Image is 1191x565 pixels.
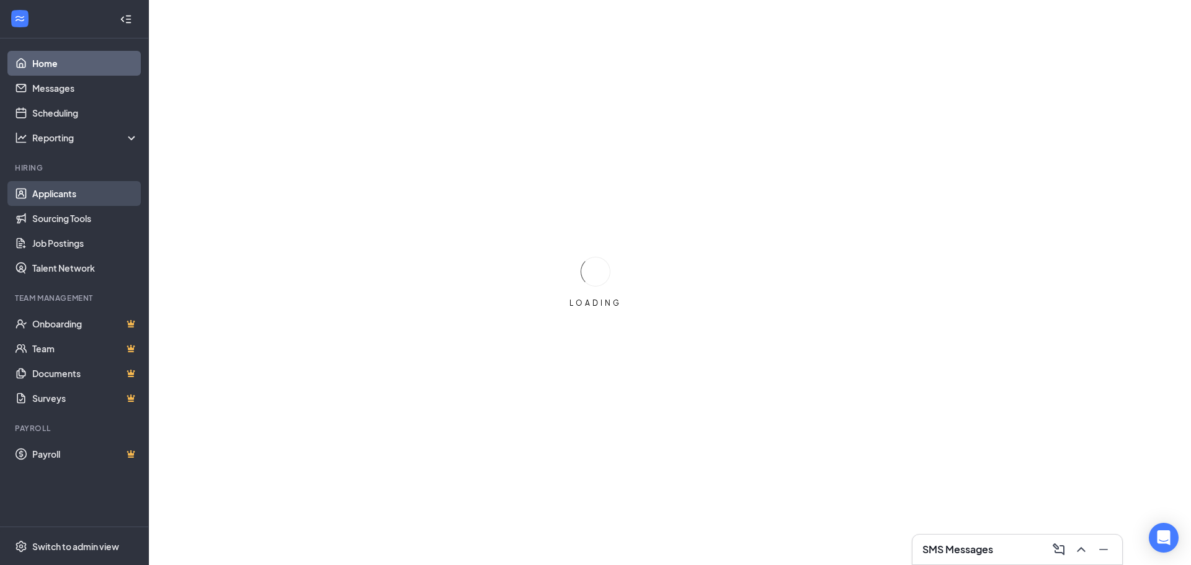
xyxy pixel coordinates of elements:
div: Payroll [15,423,136,434]
div: Open Intercom Messenger [1149,523,1179,553]
button: ChevronUp [1070,540,1090,559]
svg: Analysis [15,131,27,144]
a: DocumentsCrown [32,361,138,386]
div: Reporting [32,131,139,144]
div: Switch to admin view [32,540,119,553]
svg: ChevronUp [1074,542,1089,557]
svg: WorkstreamLogo [14,12,26,25]
a: Home [32,51,138,76]
button: ComposeMessage [1048,540,1068,559]
a: Scheduling [32,100,138,125]
button: Minimize [1092,540,1112,559]
svg: Minimize [1096,542,1111,557]
h3: SMS Messages [922,543,993,556]
a: PayrollCrown [32,442,138,466]
a: Messages [32,76,138,100]
a: Job Postings [32,231,138,256]
div: LOADING [564,298,627,308]
a: Applicants [32,181,138,206]
svg: ComposeMessage [1051,542,1066,557]
a: TeamCrown [32,336,138,361]
a: OnboardingCrown [32,311,138,336]
div: Team Management [15,293,136,303]
a: SurveysCrown [32,386,138,411]
svg: Settings [15,540,27,553]
a: Talent Network [32,256,138,280]
div: Hiring [15,162,136,173]
svg: Collapse [120,13,132,25]
a: Sourcing Tools [32,206,138,231]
